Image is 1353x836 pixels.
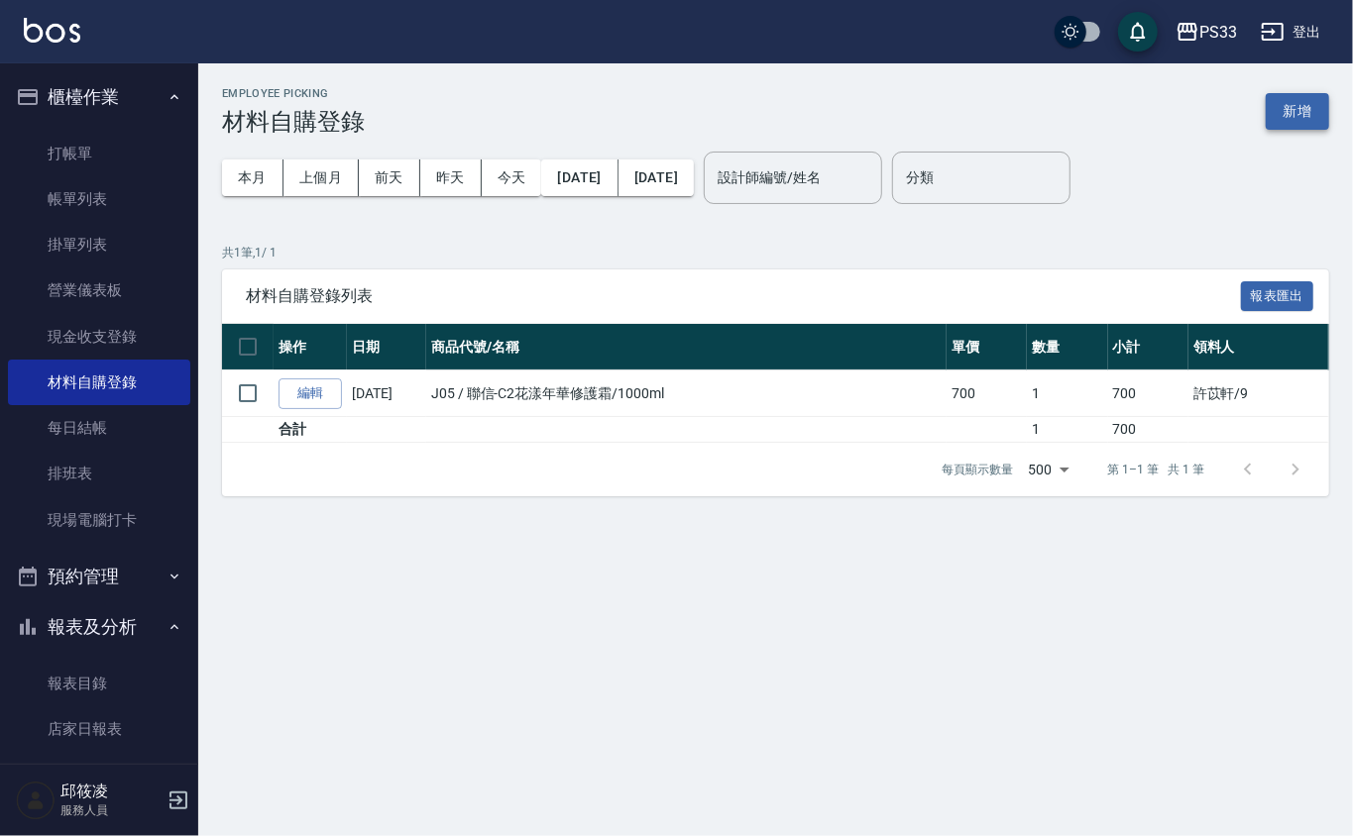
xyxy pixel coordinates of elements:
div: PS33 [1199,20,1237,45]
a: 現場電腦打卡 [8,497,190,543]
a: 營業儀表板 [8,267,190,313]
a: 材料自購登錄 [8,360,190,405]
td: 合計 [274,417,347,443]
th: 操作 [274,324,347,370]
span: 材料自購登錄列表 [246,286,1241,306]
button: 預約管理 [8,551,190,602]
button: 前天 [359,159,420,196]
button: [DATE] [541,159,618,196]
th: 領料人 [1188,324,1328,370]
button: 昨天 [420,159,482,196]
button: save [1118,12,1158,52]
a: 每日結帳 [8,405,190,451]
th: 單價 [947,324,1027,370]
td: [DATE] [347,370,426,417]
a: 掛單列表 [8,222,190,267]
a: 排班表 [8,451,190,496]
p: 服務人員 [60,801,162,819]
button: 登出 [1253,14,1329,51]
a: 店家日報表 [8,706,190,752]
h5: 邱筱凌 [60,782,162,801]
p: 第 1–1 筆 共 1 筆 [1108,461,1204,478]
a: 編輯 [279,378,342,409]
a: 報表匯出 [1241,285,1314,304]
td: 700 [947,370,1027,417]
a: 打帳單 [8,131,190,176]
th: 數量 [1027,324,1107,370]
p: 每頁顯示數量 [942,461,1013,478]
td: 700 [1108,370,1188,417]
th: 日期 [347,324,426,370]
button: 本月 [222,159,283,196]
div: 500 [1021,443,1076,496]
p: 共 1 筆, 1 / 1 [222,244,1329,261]
img: Logo [24,18,80,43]
img: Person [16,781,56,820]
button: 報表匯出 [1241,281,1314,312]
a: 現金收支登錄 [8,314,190,360]
th: 商品代號/名稱 [426,324,947,370]
a: 互助日報表 [8,752,190,797]
button: 上個月 [283,159,359,196]
button: 新增 [1266,93,1329,130]
button: PS33 [1168,12,1245,52]
a: 報表目錄 [8,661,190,706]
td: 1 [1027,370,1107,417]
button: 報表及分析 [8,601,190,653]
button: [DATE] [619,159,694,196]
a: 新增 [1266,101,1329,120]
td: 1 [1027,417,1107,443]
td: J05 / 聯信-C2花漾年華修護霜/1000ml [426,370,947,417]
button: 櫃檯作業 [8,71,190,123]
h2: Employee Picking [222,87,365,100]
th: 小計 [1108,324,1188,370]
h3: 材料自購登錄 [222,108,365,136]
td: 許苡軒 /9 [1188,370,1328,417]
td: 700 [1108,417,1188,443]
button: 今天 [482,159,542,196]
a: 帳單列表 [8,176,190,222]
